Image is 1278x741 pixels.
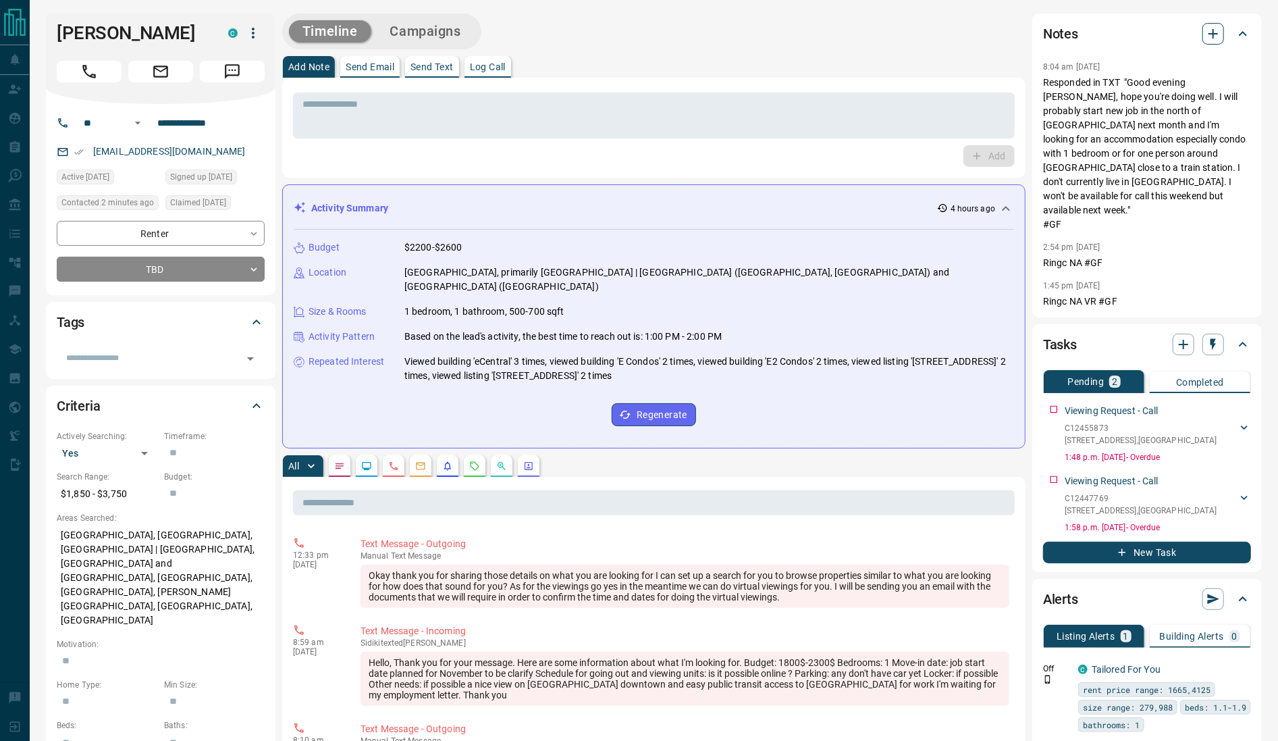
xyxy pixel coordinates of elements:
div: Sat Oct 11 2025 [165,170,265,188]
p: Text Message [361,551,1009,561]
span: rent price range: 1665,4125 [1083,683,1210,696]
p: 12:33 pm [293,551,340,560]
div: Hello, Thank you for your message. Here are some information about what I'm looking for. Budget: ... [361,652,1009,706]
p: Ringc NA #GF [1043,256,1251,270]
div: Renter [57,221,265,246]
button: Timeline [289,20,371,43]
div: C12447769[STREET_ADDRESS],[GEOGRAPHIC_DATA] [1065,490,1251,519]
p: Viewing Request - Call [1065,404,1159,418]
h2: Criteria [57,395,101,417]
span: beds: 1.1-1.9 [1185,700,1246,714]
div: Alerts [1043,583,1251,615]
svg: Agent Actions [523,461,534,471]
p: Building Alerts [1160,632,1224,641]
svg: Calls [388,461,399,471]
p: All [288,461,299,471]
p: Activity Summary [311,201,388,215]
svg: Emails [415,461,426,471]
h2: Notes [1043,23,1078,45]
p: Send Email [346,62,394,72]
p: 8:04 am [DATE] [1043,62,1100,72]
p: 1 bedroom, 1 bathroom, 500-700 sqft [404,305,564,319]
p: Activity Pattern [309,330,375,344]
a: [EMAIL_ADDRESS][DOMAIN_NAME] [93,146,246,157]
p: Search Range: [57,471,157,483]
span: Claimed [DATE] [170,196,226,209]
div: Sun Oct 12 2025 [57,170,159,188]
span: manual [361,551,389,561]
p: 4 hours ago [951,203,995,215]
button: Open [241,349,260,368]
p: Responded in TXT "Good evening [PERSON_NAME], hope you're doing well. I will probably start new j... [1043,76,1251,232]
p: [STREET_ADDRESS] , [GEOGRAPHIC_DATA] [1065,434,1217,446]
p: C12455873 [1065,422,1217,434]
p: $2200-$2600 [404,240,462,255]
p: Sidiki texted [PERSON_NAME] [361,638,1009,648]
p: [DATE] [293,560,340,569]
p: $1,850 - $3,750 [57,483,157,505]
p: [DATE] [293,647,340,657]
span: Call [57,61,122,82]
p: Min Size: [164,679,265,691]
p: Timeframe: [164,430,265,442]
svg: Lead Browsing Activity [361,461,372,471]
p: Location [309,265,346,280]
div: Tasks [1043,328,1251,361]
p: Listing Alerts [1057,632,1115,641]
h2: Alerts [1043,588,1078,610]
p: Text Message - Outgoing [361,537,1009,551]
p: Off [1043,663,1070,675]
p: Size & Rooms [309,305,367,319]
p: Viewed building 'eCentral' 3 times, viewed building 'E Condos' 2 times, viewed building 'E2 Condo... [404,355,1014,383]
span: Email [128,61,193,82]
p: 1:45 pm [DATE] [1043,281,1100,290]
svg: Opportunities [496,461,507,471]
p: Baths: [164,719,265,732]
h2: Tasks [1043,334,1077,355]
svg: Requests [469,461,480,471]
svg: Listing Alerts [442,461,453,471]
button: Regenerate [612,403,696,426]
button: Open [130,115,146,131]
p: Motivation: [57,638,265,650]
p: Pending [1067,377,1104,386]
div: Criteria [57,390,265,422]
p: 1:48 p.m. [DATE] - Overdue [1065,451,1251,463]
a: Tailored For You [1092,664,1161,675]
div: condos.ca [1078,665,1088,674]
p: C12447769 [1065,492,1217,505]
span: bathrooms: 1 [1083,718,1140,732]
svg: Push Notification Only [1043,675,1053,684]
p: Completed [1176,378,1224,387]
svg: Notes [334,461,345,471]
p: 1:58 p.m. [DATE] - Overdue [1065,521,1251,534]
p: Budget: [164,471,265,483]
p: 2:54 pm [DATE] [1043,242,1100,252]
p: 2 [1112,377,1117,386]
p: 1 [1123,632,1129,641]
p: 0 [1232,632,1237,641]
span: Contacted 2 minutes ago [61,196,154,209]
span: Signed up [DATE] [170,170,232,184]
p: Repeated Interest [309,355,384,369]
p: Beds: [57,719,157,732]
span: Message [200,61,265,82]
div: condos.ca [228,28,238,38]
div: Tue Oct 14 2025 [57,195,159,214]
p: Budget [309,240,340,255]
div: Sat Oct 11 2025 [165,195,265,214]
div: Notes [1043,18,1251,50]
p: Home Type: [57,679,157,691]
div: TBD [57,257,265,282]
h1: [PERSON_NAME] [57,22,208,44]
p: 8:59 am [293,638,340,647]
span: Active [DATE] [61,170,109,184]
p: Viewing Request - Call [1065,474,1159,488]
p: Based on the lead's activity, the best time to reach out is: 1:00 PM - 2:00 PM [404,330,722,344]
p: Log Call [470,62,506,72]
div: Tags [57,306,265,338]
div: Activity Summary4 hours ago [294,196,1014,221]
p: Send Text [410,62,454,72]
p: Text Message - Outgoing [361,722,1009,736]
div: Okay thank you for sharing those details on what you are looking for I can set up a search for yo... [361,565,1009,608]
